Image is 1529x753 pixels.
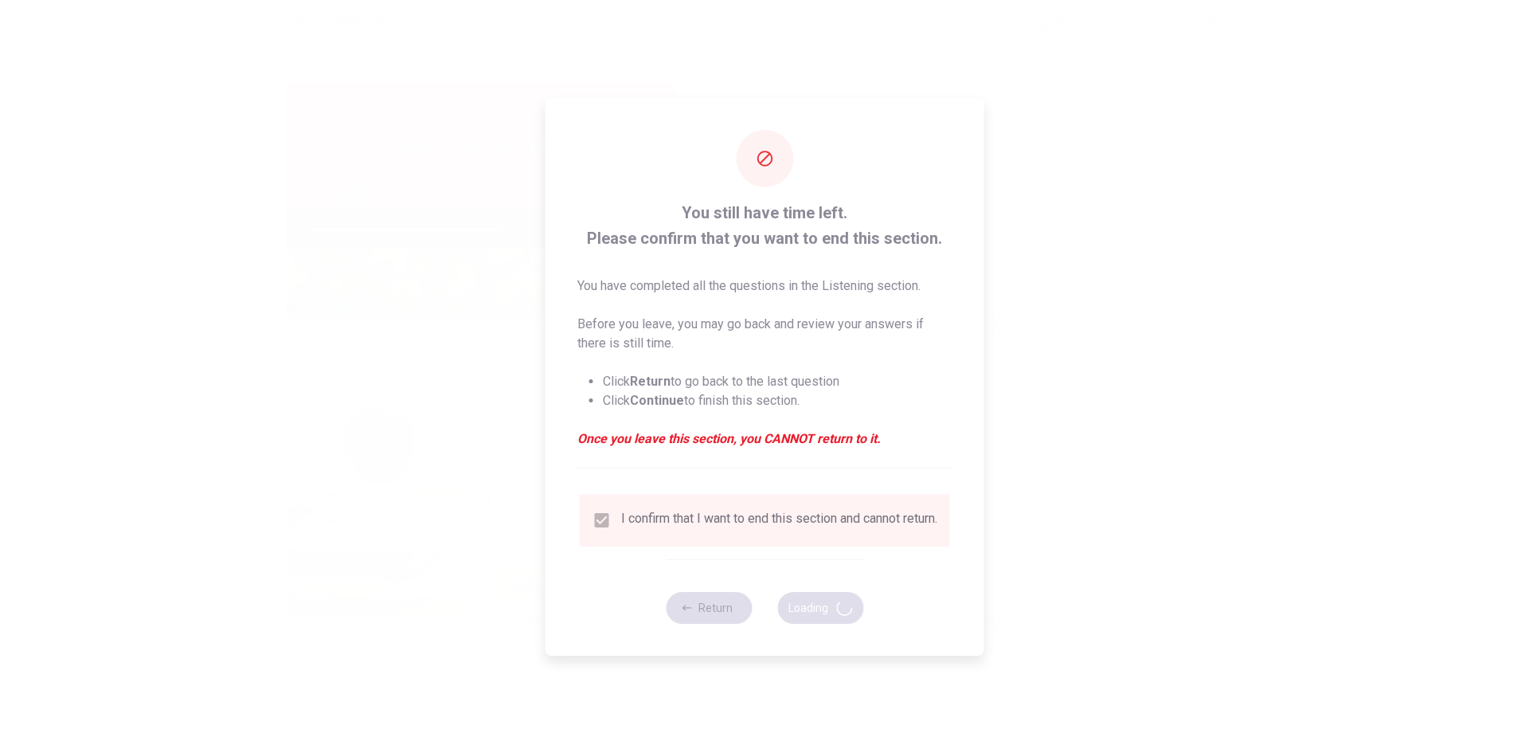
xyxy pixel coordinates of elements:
[630,393,684,408] strong: Continue
[603,372,952,391] li: Click to go back to the last question
[577,276,952,296] p: You have completed all the questions in the Listening section.
[630,374,671,389] strong: Return
[577,315,952,353] p: Before you leave, you may go back and review your answers if there is still time.
[577,429,952,449] em: Once you leave this section, you CANNOT return to it.
[603,391,952,410] li: Click to finish this section.
[666,592,752,624] button: Return
[621,511,937,530] div: I confirm that I want to end this section and cannot return.
[777,592,863,624] button: Loading
[577,200,952,251] span: You still have time left. Please confirm that you want to end this section.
